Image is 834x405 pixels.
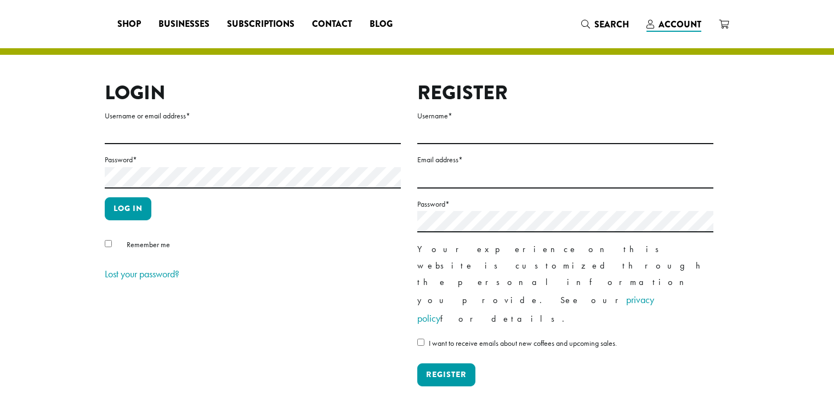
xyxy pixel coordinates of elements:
[312,18,352,31] span: Contact
[105,197,151,220] button: Log in
[417,197,713,211] label: Password
[417,109,713,123] label: Username
[417,81,713,105] h2: Register
[127,239,170,249] span: Remember me
[417,241,713,328] p: Your experience on this website is customized through the personal information you provide. See o...
[158,18,209,31] span: Businesses
[105,109,401,123] label: Username or email address
[117,18,141,31] span: Shop
[659,18,701,31] span: Account
[594,18,629,31] span: Search
[417,339,424,346] input: I want to receive emails about new coffees and upcoming sales.
[417,153,713,167] label: Email address
[370,18,393,31] span: Blog
[109,15,150,33] a: Shop
[417,293,654,324] a: privacy policy
[105,153,401,167] label: Password
[227,18,294,31] span: Subscriptions
[572,15,638,33] a: Search
[417,363,475,386] button: Register
[429,338,617,348] span: I want to receive emails about new coffees and upcoming sales.
[105,81,401,105] h2: Login
[105,267,179,280] a: Lost your password?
